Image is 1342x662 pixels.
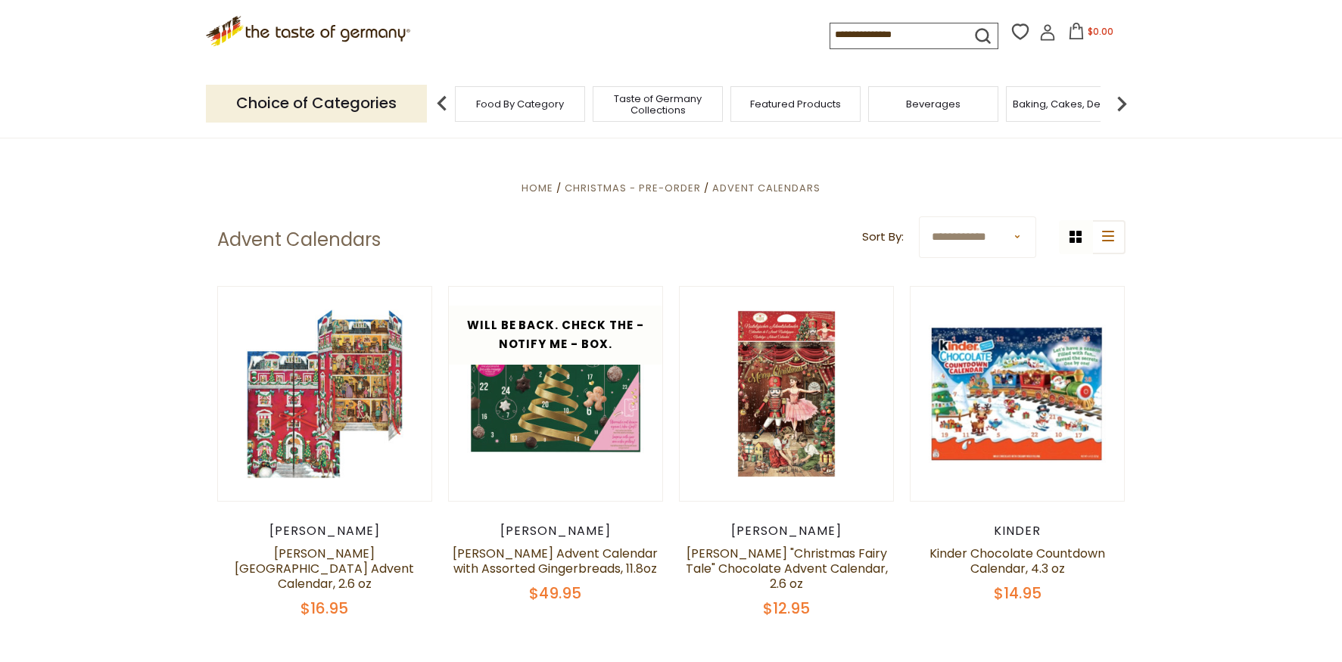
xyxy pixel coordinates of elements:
[217,228,381,251] h1: Advent Calendars
[712,181,820,195] a: Advent Calendars
[750,98,841,110] a: Featured Products
[911,287,1125,501] img: Kinder Chocolate Countdown Calendar
[1088,25,1113,38] span: $0.00
[1059,23,1123,45] button: $0.00
[679,524,895,539] div: [PERSON_NAME]
[522,181,553,195] a: Home
[1013,98,1130,110] a: Baking, Cakes, Desserts
[763,598,810,619] span: $12.95
[910,524,1126,539] div: Kinder
[906,98,961,110] a: Beverages
[427,89,457,119] img: previous arrow
[565,181,701,195] a: Christmas - PRE-ORDER
[217,524,433,539] div: [PERSON_NAME]
[994,583,1042,604] span: $14.95
[300,598,348,619] span: $16.95
[680,287,894,501] img: Heidel Christmas Fairy Tale Chocolate Advent Calendar
[218,287,432,501] img: Windel Manor House Advent Calendar
[453,545,658,577] a: [PERSON_NAME] Advent Calendar with Assorted Gingerbreads, 11.8oz
[1107,89,1137,119] img: next arrow
[597,93,718,116] a: Taste of Germany Collections
[686,545,888,592] a: [PERSON_NAME] "Christmas Fairy Tale" Chocolate Advent Calendar, 2.6 oz
[449,287,663,501] img: Wicklein Advent Calendar Assorted Gingerbread
[476,98,564,110] a: Food By Category
[448,524,664,539] div: [PERSON_NAME]
[235,545,414,592] a: [PERSON_NAME][GEOGRAPHIC_DATA] Advent Calendar, 2.6 oz
[206,85,427,122] p: Choice of Categories
[529,583,581,604] span: $49.95
[929,545,1105,577] a: Kinder Chocolate Countdown Calendar, 4.3 oz
[862,228,904,247] label: Sort By:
